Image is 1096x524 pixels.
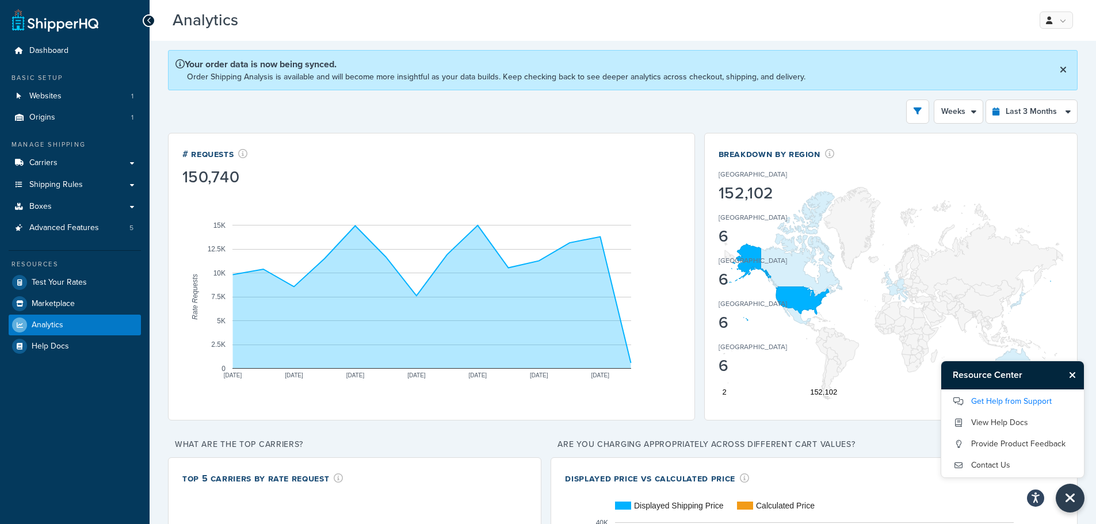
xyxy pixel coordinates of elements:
text: 2 [722,388,726,396]
p: Your order data is now being synced. [175,58,805,71]
text: Displayed Shipping Price [634,501,724,510]
text: [DATE] [285,372,303,378]
a: Provide Product Feedback [953,435,1072,453]
text: [DATE] [346,372,365,378]
span: Analytics [32,320,63,330]
span: Help Docs [32,342,69,351]
a: View Help Docs [953,414,1072,432]
div: 6 [719,228,823,244]
span: Boxes [29,202,52,212]
text: [DATE] [407,372,426,378]
text: [DATE] [224,372,242,378]
text: 2.5K [211,341,226,349]
a: Carriers [9,152,141,174]
a: Advanced Features5 [9,217,141,239]
text: [DATE] [591,372,610,378]
div: Resources [9,259,141,269]
div: Manage Shipping [9,140,141,150]
a: Analytics [9,315,141,335]
text: 7.5K [211,293,226,301]
text: Calculated Price [756,501,815,510]
svg: A chart. [182,188,681,406]
p: [GEOGRAPHIC_DATA] [719,342,788,352]
span: Shipping Rules [29,180,83,190]
p: [GEOGRAPHIC_DATA] [719,299,788,309]
a: Contact Us [953,456,1072,475]
div: # Requests [182,147,248,160]
a: Help Docs [9,336,141,357]
h3: Analytics [173,12,1020,29]
button: open filter drawer [906,100,929,124]
text: 15K [213,221,226,229]
span: Carriers [29,158,58,168]
button: Close Resource Center [1064,368,1084,382]
a: Marketplace [9,293,141,314]
li: Origins [9,107,141,128]
text: 12.5K [208,245,226,253]
text: 10K [213,269,226,277]
div: 6 [719,315,823,331]
div: Displayed Price vs Calculated Price [565,472,749,485]
li: Websites [9,86,141,107]
div: 6 [719,358,823,374]
li: Advanced Features [9,217,141,239]
p: [GEOGRAPHIC_DATA] [719,169,788,179]
a: Websites1 [9,86,141,107]
div: Breakdown by Region [719,147,835,160]
h3: Resource Center [941,361,1064,389]
span: Origins [29,113,55,123]
a: Get Help from Support [953,392,1072,411]
span: 1 [131,91,133,101]
p: [GEOGRAPHIC_DATA] [719,255,788,266]
span: Test Your Rates [32,278,87,288]
text: 5K [217,316,226,324]
p: Order Shipping Analysis is available and will become more insightful as your data builds. Keep ch... [187,71,805,83]
a: Test Your Rates [9,272,141,293]
a: Dashboard [9,40,141,62]
span: Marketplace [32,299,75,309]
div: 150,740 [182,169,248,185]
a: Shipping Rules [9,174,141,196]
button: Close Resource Center [1056,484,1084,512]
text: [DATE] [469,372,487,378]
span: 5 [129,223,133,233]
span: 1 [131,113,133,123]
p: What are the top carriers? [168,437,541,453]
div: 6 [719,271,823,288]
text: [DATE] [530,372,548,378]
span: Advanced Features [29,223,99,233]
div: Basic Setup [9,73,141,83]
span: Dashboard [29,46,68,56]
svg: A chart. [719,185,1063,403]
a: Boxes [9,196,141,217]
div: Top 5 Carriers by Rate Request [182,472,343,485]
p: [GEOGRAPHIC_DATA] [719,212,788,223]
a: Origins1 [9,107,141,128]
span: Beta [241,16,280,29]
text: 152,102 [810,388,837,396]
text: 0 [222,364,226,372]
div: 152,102 [719,185,823,201]
p: Are you charging appropriately across different cart values? [551,437,1078,453]
text: Rate Requests [191,274,199,319]
span: Websites [29,91,62,101]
